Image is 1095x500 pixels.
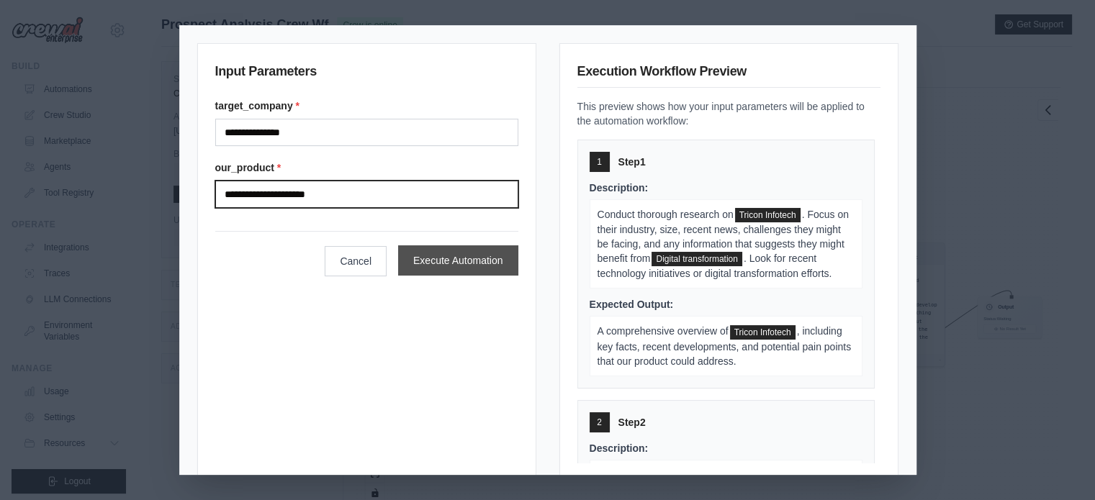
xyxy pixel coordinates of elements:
[398,245,518,276] button: Execute Automation
[215,99,518,113] label: target_company
[215,160,518,175] label: our_product
[598,209,734,220] span: Conduct thorough research on
[652,252,742,266] span: our_product
[590,299,674,310] span: Expected Output:
[735,208,801,222] span: target_company
[598,325,852,366] span: , including key facts, recent developments, and potential pain points that our product could addr...
[618,415,646,429] span: Step 2
[1023,431,1095,500] iframe: Chat Widget
[730,325,796,340] span: target_company
[618,155,646,169] span: Step 1
[577,99,880,128] p: This preview shows how your input parameters will be applied to the automation workflow:
[598,325,729,337] span: A comprehensive overview of
[597,156,602,168] span: 1
[590,182,649,194] span: Description:
[597,417,602,428] span: 2
[590,442,649,454] span: Description:
[325,246,387,276] button: Cancel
